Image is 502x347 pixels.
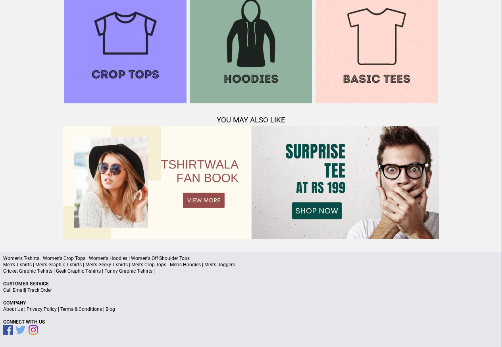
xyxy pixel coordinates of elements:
[3,281,499,287] p: Customer Service
[3,300,499,306] p: Company
[27,287,52,293] a: Track Order
[3,287,12,293] a: Call
[3,287,499,293] p: | |
[3,319,499,325] p: Connect With Us
[217,116,285,124] span: YOU MAY ALSO LIKE
[60,306,102,312] a: Terms & Conditions
[27,306,57,312] a: Privacy Policy
[13,287,25,293] a: Email
[3,306,499,312] p: | | |
[3,306,23,312] a: About Us
[106,306,115,312] a: Blog
[3,268,499,274] p: Cricket Graphic T-shirts | Geek Graphic T-shirts | Funny Graphic T-shirts |
[3,262,499,268] p: Men's T-shirts | Men's Graphic T-shirts | Men's Geeky T-shirts | Men's Crop Tops | Men's Hoodies ...
[3,255,499,262] p: Women's T-shirts | Women's Crop Tops | Women's Hoodies | Women's Off Shoulder Tops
